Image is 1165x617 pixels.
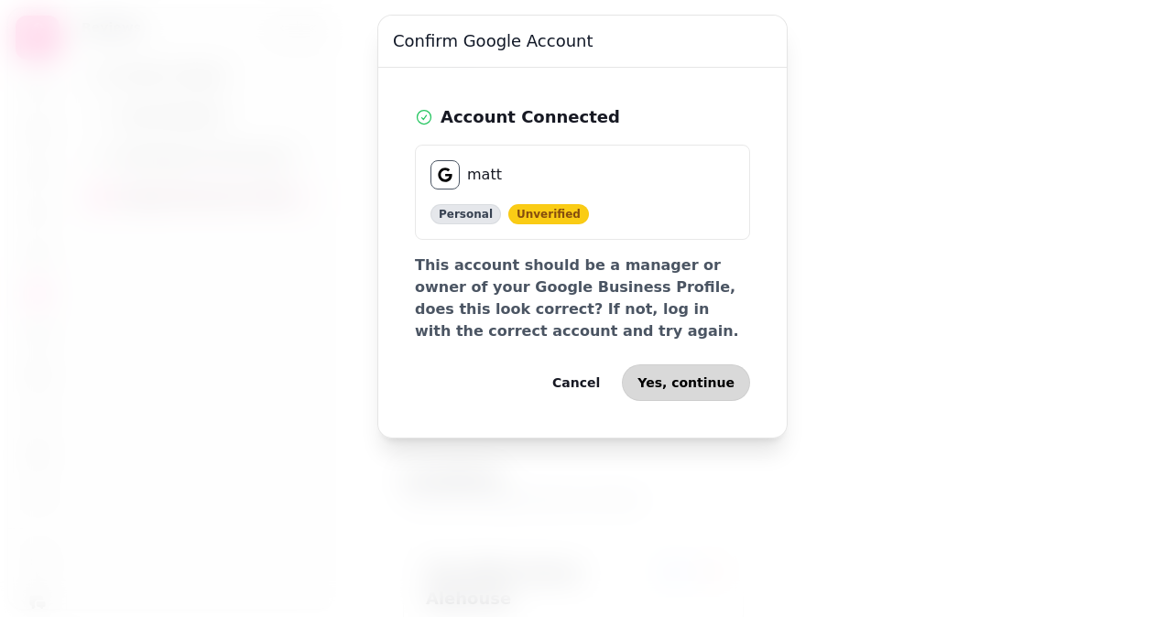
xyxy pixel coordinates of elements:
[622,364,750,401] button: Yes, continue
[393,30,772,52] h3: Confirm Google Account
[441,104,620,130] h3: Account Connected
[467,164,502,186] p: matt
[430,204,501,224] div: personal
[538,364,615,401] button: Cancel
[508,204,589,224] div: unverified
[637,376,735,389] span: Yes, continue
[552,376,600,389] span: Cancel
[415,254,750,342] p: This account should be a manager or owner of your Google Business Profile, does this look correct...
